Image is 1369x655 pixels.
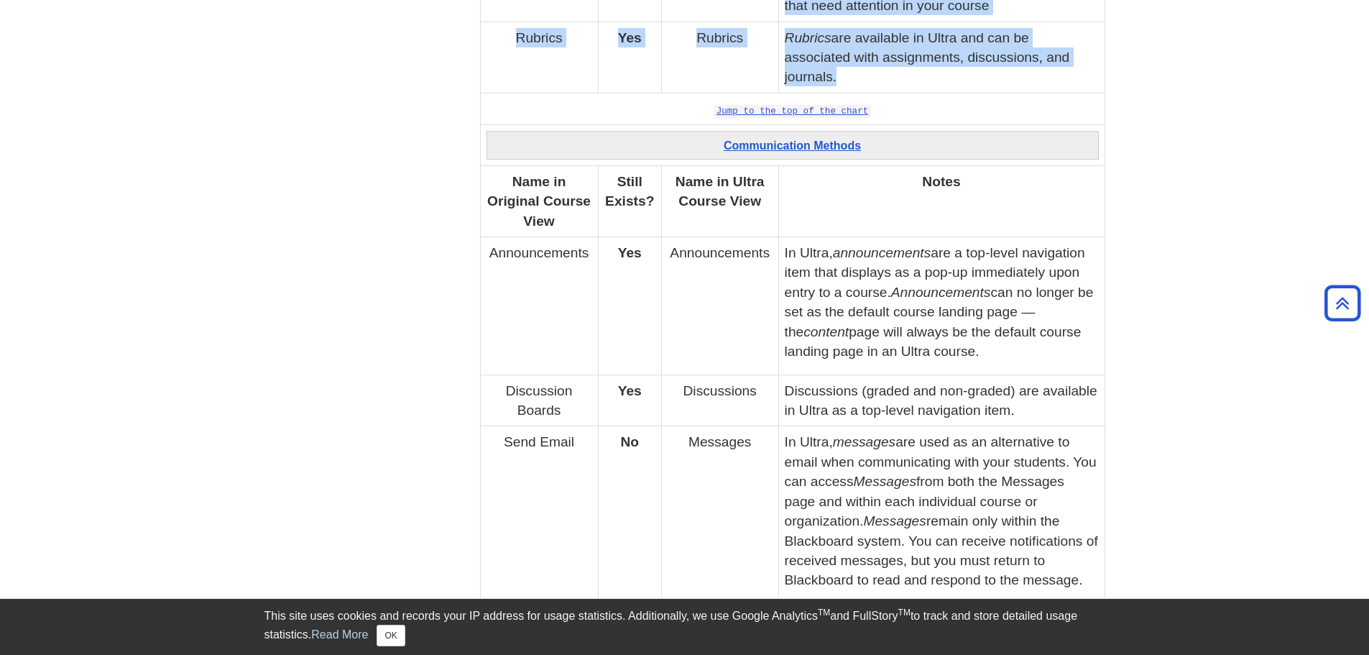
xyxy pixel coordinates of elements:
sup: TM [898,608,911,618]
strong: Yes [618,245,642,260]
td: Announcements [661,237,778,375]
a: Read More [311,628,368,641]
strong: Yes [618,30,642,45]
td: are available in Ultra and can be associated with assignments, discussions, and journals. [778,22,1105,93]
td: Send Email [480,426,598,603]
em: Messages [863,513,926,528]
em: announcements [833,245,931,260]
em: Rubrics [785,30,831,45]
td: Discussion Boards [480,375,598,426]
strong: Still Exists? [605,174,654,209]
em: Announcements [891,285,991,300]
em: messages [833,434,895,449]
p: In Ultra, are a top-level navigation item that displays as a pop-up immediately upon entry to a c... [785,243,1099,362]
em: content [803,324,849,339]
td: Rubrics [480,22,598,93]
sup: TM [818,608,830,618]
strong: Yes [618,383,642,398]
strong: Communication Methods [724,139,861,152]
a: Back to Top [1319,293,1365,313]
strong: Name in Ultra Course View [676,174,765,209]
td: Messages [661,426,778,603]
td: Announcements [480,237,598,375]
strong: Name in Original Course View [487,174,591,229]
a: Jump to the top of the chart [716,106,869,116]
button: Close [377,625,405,646]
div: This site uses cookies and records your IP address for usage statistics. Additionally, we use Goo... [264,608,1105,646]
strong: Notes [922,174,960,189]
p: In Ultra, are used as an alternative to email when communicating with your students. You can acce... [785,432,1099,590]
td: Rubrics [661,22,778,93]
td: Discussions (graded and non-graded) are available in Ultra as a top-level navigation item. [778,375,1105,426]
td: Discussions [661,375,778,426]
em: Messages [854,474,916,489]
strong: No [620,434,639,449]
